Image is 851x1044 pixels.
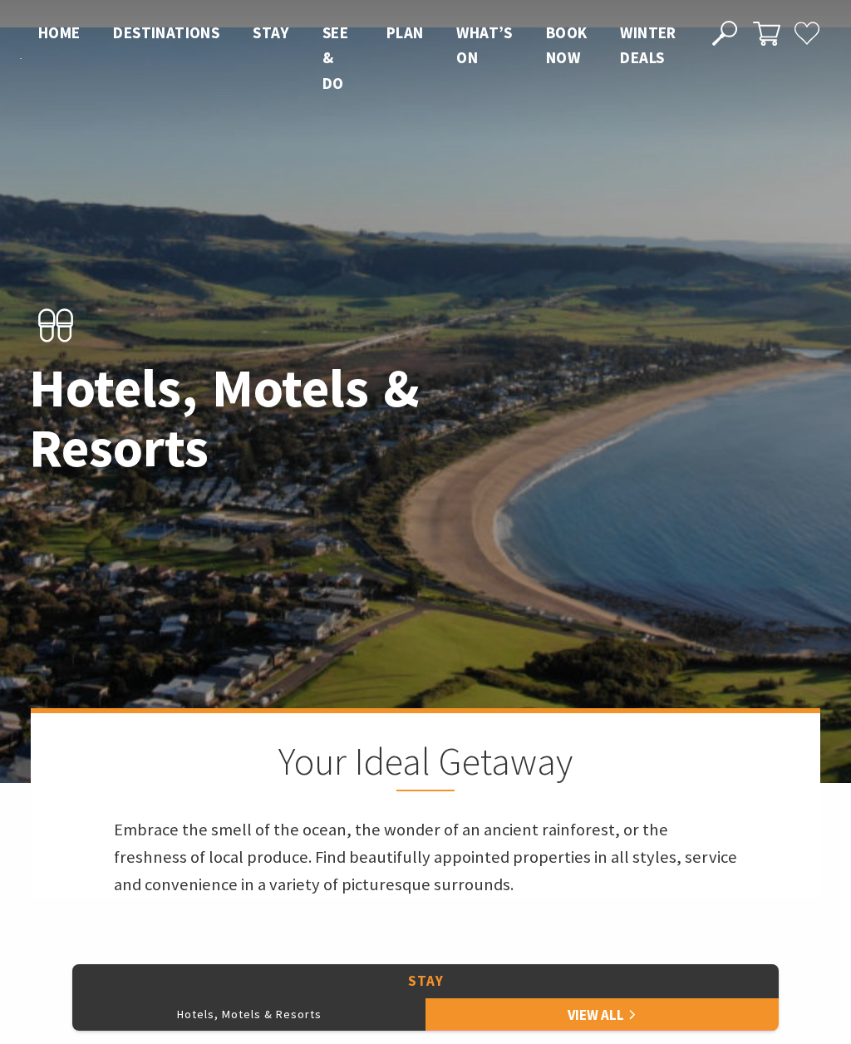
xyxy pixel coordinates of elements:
[29,358,499,477] h1: Hotels, Motels & Resorts
[546,22,588,67] span: Book now
[456,22,512,67] span: What’s On
[620,22,676,67] span: Winter Deals
[22,20,693,96] nav: Main Menu
[253,22,289,42] span: Stay
[425,997,779,1031] a: View All
[72,964,779,998] button: Stay
[386,22,424,42] span: Plan
[38,22,81,42] span: Home
[114,816,737,899] p: Embrace the smell of the ocean, the wonder of an ancient rainforest, or the freshness of local pr...
[114,738,737,791] h2: Your Ideal Getaway
[72,997,425,1031] button: Hotels, Motels & Resorts
[113,22,219,42] span: Destinations
[322,22,348,93] span: See & Do
[20,58,22,59] img: Kiama Logo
